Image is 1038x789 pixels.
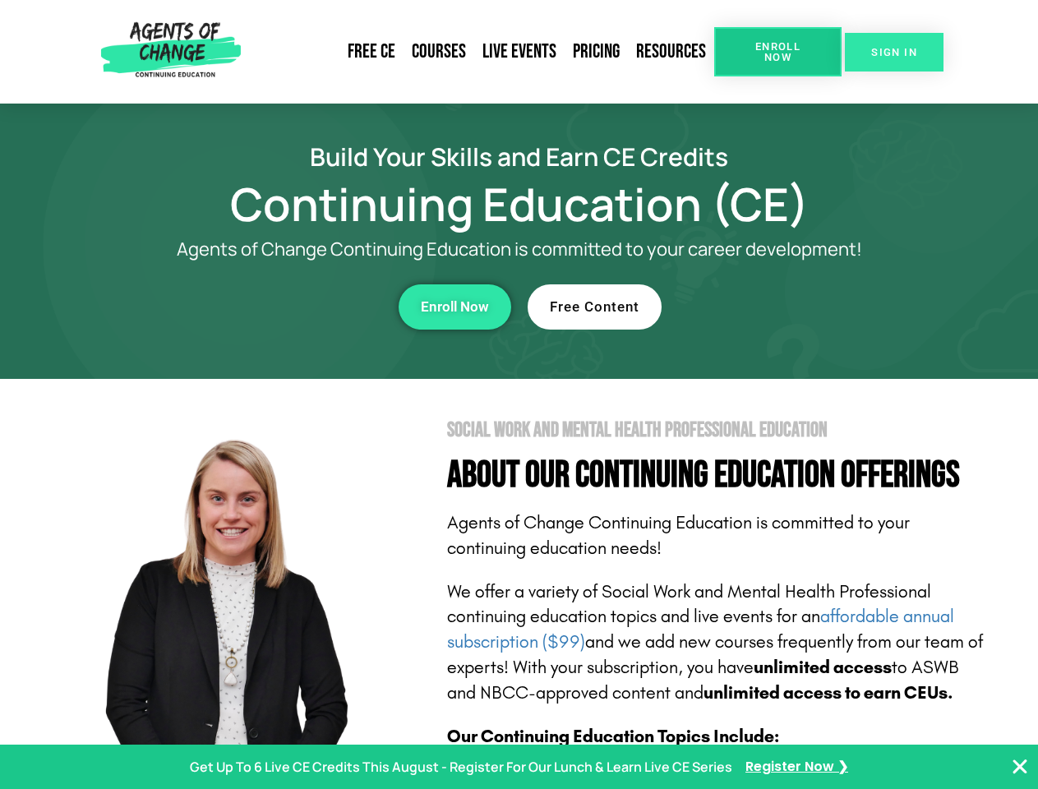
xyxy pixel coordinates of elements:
a: Register Now ❯ [745,755,848,779]
a: Enroll Now [714,27,842,76]
b: unlimited access [754,657,892,678]
a: Live Events [474,33,565,71]
h2: Build Your Skills and Earn CE Credits [51,145,988,168]
span: Enroll Now [740,41,815,62]
a: Enroll Now [399,284,511,330]
span: Enroll Now [421,300,489,314]
p: Agents of Change Continuing Education is committed to your career development! [117,239,922,260]
h4: About Our Continuing Education Offerings [447,457,988,494]
h2: Social Work and Mental Health Professional Education [447,420,988,441]
nav: Menu [247,33,714,71]
a: Pricing [565,33,628,71]
p: We offer a variety of Social Work and Mental Health Professional continuing education topics and ... [447,579,988,706]
p: Get Up To 6 Live CE Credits This August - Register For Our Lunch & Learn Live CE Series [190,755,732,779]
a: Free Content [528,284,662,330]
a: Resources [628,33,714,71]
span: SIGN IN [871,47,917,58]
span: Free Content [550,300,639,314]
button: Close Banner [1010,757,1030,777]
a: Courses [404,33,474,71]
b: Our Continuing Education Topics Include: [447,726,779,747]
span: Agents of Change Continuing Education is committed to your continuing education needs! [447,512,910,559]
h1: Continuing Education (CE) [51,185,988,223]
a: SIGN IN [845,33,943,72]
a: Free CE [339,33,404,71]
b: unlimited access to earn CEUs. [704,682,953,704]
